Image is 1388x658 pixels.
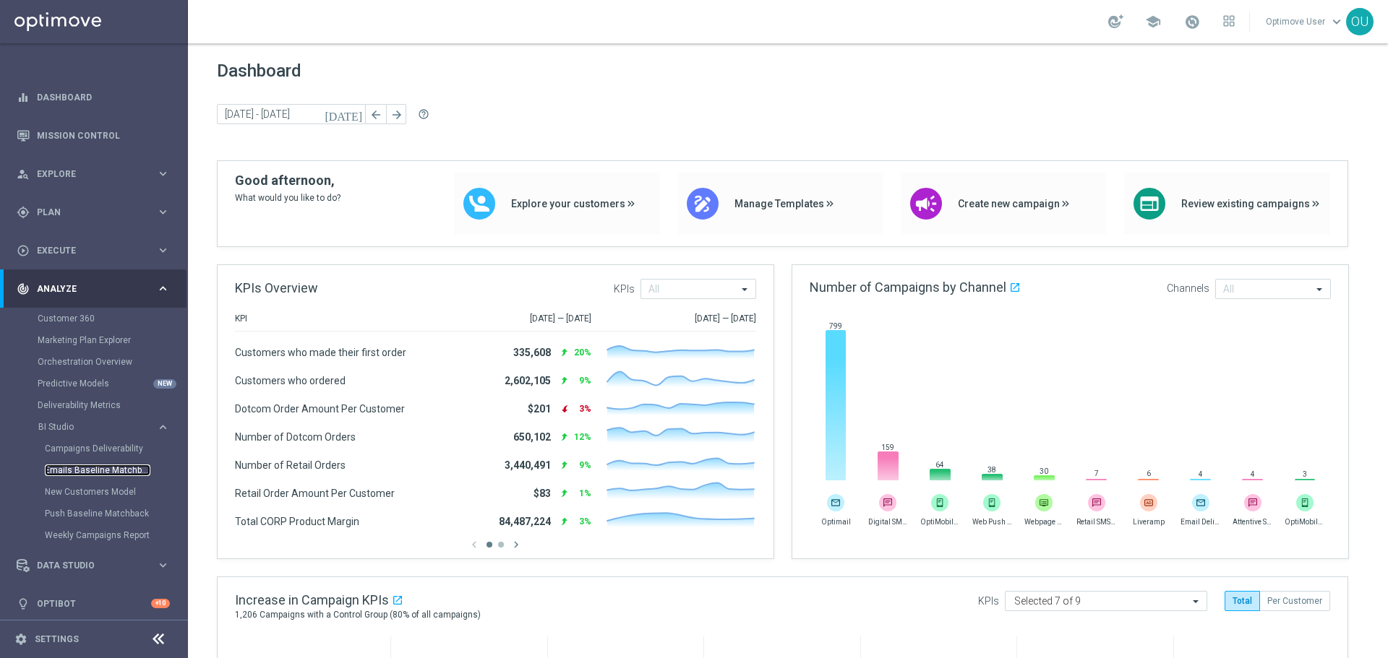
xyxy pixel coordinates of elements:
a: Dashboard [37,78,170,116]
div: New Customers Model [45,481,187,503]
div: Mission Control [17,116,170,155]
i: keyboard_arrow_right [156,167,170,181]
i: keyboard_arrow_right [156,205,170,219]
div: Plan [17,206,156,219]
button: equalizer Dashboard [16,92,171,103]
a: Optibot [37,584,151,623]
i: person_search [17,168,30,181]
i: keyboard_arrow_right [156,282,170,295]
button: gps_fixed Plan keyboard_arrow_right [16,207,171,218]
button: BI Studio keyboard_arrow_right [38,421,171,433]
button: Data Studio keyboard_arrow_right [16,560,171,571]
i: lightbulb [17,597,30,610]
a: Orchestration Overview [38,356,150,368]
div: Orchestration Overview [38,351,187,373]
i: keyboard_arrow_right [156,243,170,257]
span: Explore [37,170,156,178]
div: Data Studio [17,559,156,572]
div: Deliverability Metrics [38,394,187,416]
a: New Customers Model [45,486,150,498]
a: Optimove Userkeyboard_arrow_down [1264,11,1346,33]
button: track_changes Analyze keyboard_arrow_right [16,283,171,295]
a: Deliverability Metrics [38,399,150,411]
div: Dashboard [17,78,170,116]
a: Campaigns Deliverability [45,443,150,454]
i: keyboard_arrow_right [156,558,170,572]
i: keyboard_arrow_right [156,420,170,434]
i: play_circle_outline [17,244,30,257]
div: Weekly Campaigns Report [45,524,187,546]
span: BI Studio [38,423,142,431]
span: Analyze [37,285,156,293]
button: lightbulb Optibot +10 [16,598,171,610]
i: equalizer [17,91,30,104]
button: play_circle_outline Execute keyboard_arrow_right [16,245,171,256]
div: Explore [17,168,156,181]
div: BI Studio [38,416,187,546]
div: Customer 360 [38,308,187,329]
a: Emails Baseline Matchback [45,464,150,476]
i: gps_fixed [17,206,30,219]
div: Push Baseline Matchback [45,503,187,524]
span: keyboard_arrow_down [1329,14,1345,30]
a: Push Baseline Matchback [45,508,150,519]
a: Customer 360 [38,313,150,324]
a: Marketing Plan Explorer [38,334,150,346]
div: Optibot [17,584,170,623]
button: person_search Explore keyboard_arrow_right [16,168,171,180]
div: Predictive Models [38,373,187,394]
a: Weekly Campaigns Report [45,529,150,541]
span: Data Studio [37,561,156,570]
i: settings [14,633,27,646]
div: OU [1346,8,1374,35]
i: track_changes [17,282,30,295]
div: +10 [151,599,170,608]
span: Plan [37,208,156,217]
div: BI Studio [38,423,156,431]
a: Settings [35,635,79,644]
button: Mission Control [16,130,171,142]
a: Predictive Models [38,378,150,389]
div: Emails Baseline Matchback [45,459,187,481]
div: Marketing Plan Explorer [38,329,187,351]
div: NEW [153,379,176,389]
a: Mission Control [37,116,170,155]
div: Analyze [17,282,156,295]
span: Execute [37,246,156,255]
span: school [1145,14,1161,30]
div: Execute [17,244,156,257]
div: Campaigns Deliverability [45,438,187,459]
